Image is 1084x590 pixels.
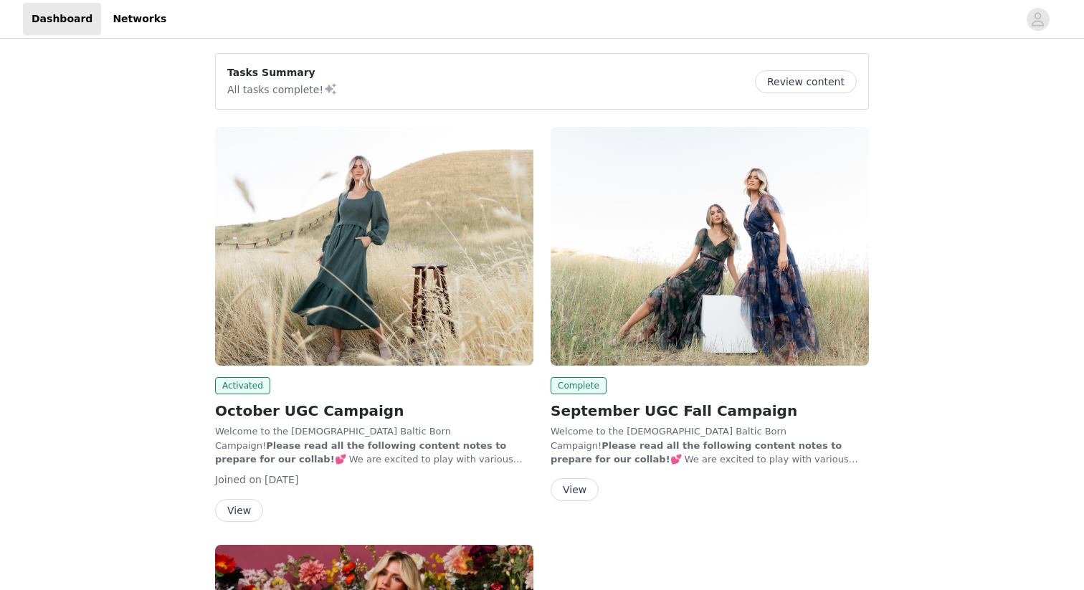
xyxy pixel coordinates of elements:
a: View [215,505,263,516]
p: Welcome to the [DEMOGRAPHIC_DATA] Baltic Born Campaign! 💕 We are excited to play with various con... [551,424,869,467]
a: Dashboard [23,3,101,35]
div: avatar [1031,8,1045,31]
h2: September UGC Fall Campaign [551,400,869,422]
img: Baltic Born [215,127,533,366]
button: View [215,499,263,522]
strong: Please read all the following content notes to prepare for our collab! [215,440,506,465]
span: Complete [551,377,607,394]
a: View [551,485,599,495]
button: View [551,478,599,501]
span: Joined on [215,474,262,485]
p: All tasks complete! [227,80,338,97]
p: Welcome to the [DEMOGRAPHIC_DATA] Baltic Born Campaign! 💕 We are excited to play with various con... [215,424,533,467]
img: Baltic Born [551,127,869,366]
span: [DATE] [265,474,298,485]
span: Activated [215,377,270,394]
strong: Please read all the following content notes to prepare for our collab! [551,440,842,465]
h2: October UGC Campaign [215,400,533,422]
button: Review content [755,70,857,93]
a: Networks [104,3,175,35]
p: Tasks Summary [227,65,338,80]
